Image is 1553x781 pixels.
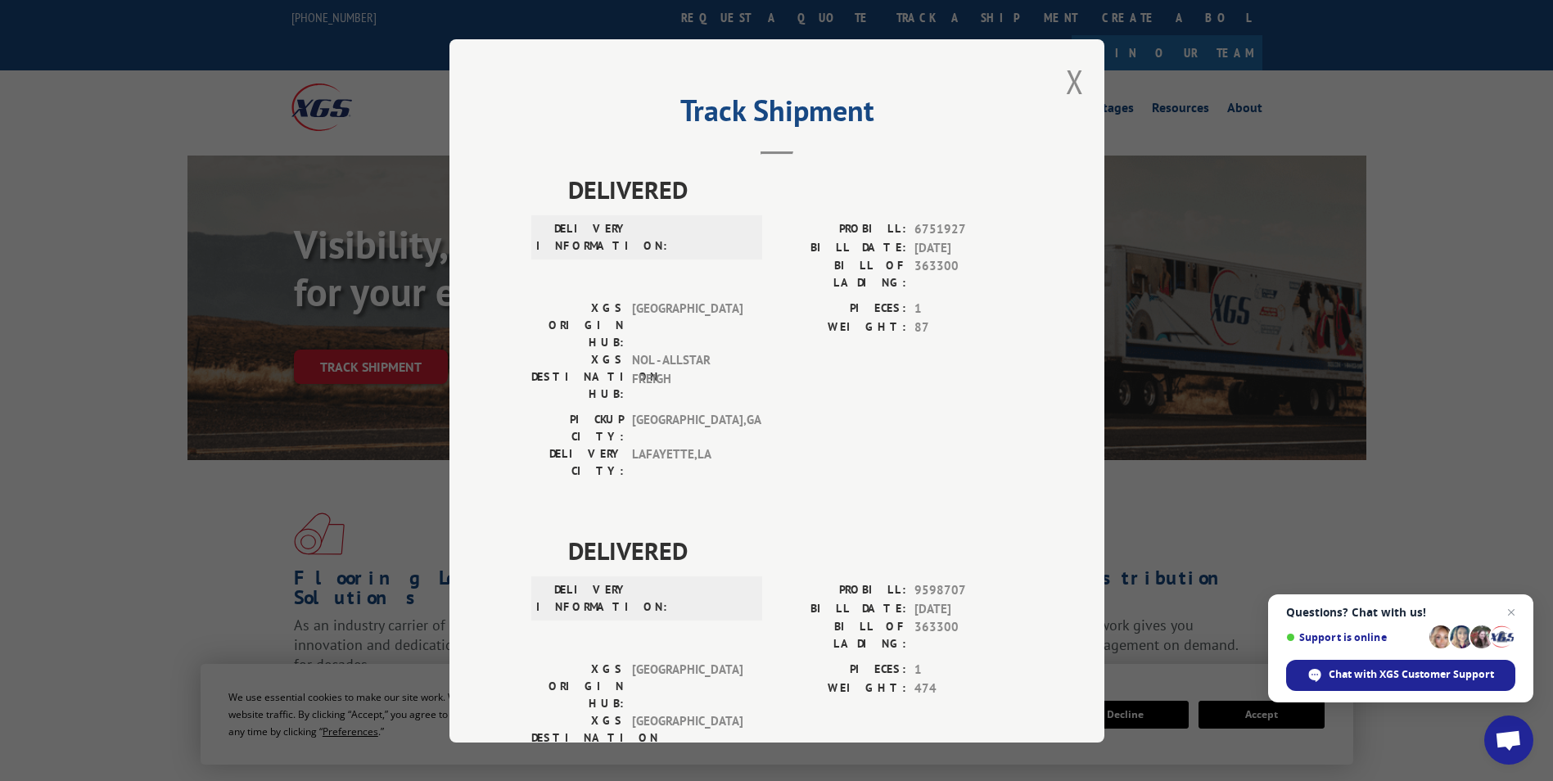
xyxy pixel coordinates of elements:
[568,171,1023,208] span: DELIVERED
[914,318,1023,336] span: 87
[531,661,624,712] label: XGS ORIGIN HUB:
[914,618,1023,652] span: 363300
[777,618,906,652] label: BILL OF LADING:
[914,661,1023,679] span: 1
[632,351,743,403] span: NOL - ALLSTAR FREIGH
[777,581,906,600] label: PROBILL:
[531,300,624,351] label: XGS ORIGIN HUB:
[914,257,1023,291] span: 363300
[914,599,1023,618] span: [DATE]
[632,300,743,351] span: [GEOGRAPHIC_DATA]
[1286,606,1515,619] span: Questions? Chat with us!
[531,351,624,403] label: XGS DESTINATION HUB:
[632,445,743,480] span: LAFAYETTE , LA
[914,581,1023,600] span: 9598707
[777,679,906,697] label: WEIGHT:
[531,411,624,445] label: PICKUP CITY:
[1066,60,1084,103] button: Close modal
[1501,603,1521,622] span: Close chat
[632,661,743,712] span: [GEOGRAPHIC_DATA]
[632,712,743,764] span: [GEOGRAPHIC_DATA]
[914,679,1023,697] span: 474
[777,599,906,618] label: BILL DATE:
[777,300,906,318] label: PIECES:
[632,411,743,445] span: [GEOGRAPHIC_DATA] , GA
[914,220,1023,239] span: 6751927
[531,99,1023,130] h2: Track Shipment
[1329,667,1494,682] span: Chat with XGS Customer Support
[1286,631,1424,643] span: Support is online
[777,220,906,239] label: PROBILL:
[914,300,1023,318] span: 1
[531,712,624,764] label: XGS DESTINATION HUB:
[1286,660,1515,691] div: Chat with XGS Customer Support
[568,532,1023,569] span: DELIVERED
[1484,716,1533,765] div: Open chat
[777,318,906,336] label: WEIGHT:
[777,661,906,679] label: PIECES:
[777,257,906,291] label: BILL OF LADING:
[531,445,624,480] label: DELIVERY CITY:
[536,581,629,616] label: DELIVERY INFORMATION:
[536,220,629,255] label: DELIVERY INFORMATION:
[914,238,1023,257] span: [DATE]
[777,238,906,257] label: BILL DATE:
